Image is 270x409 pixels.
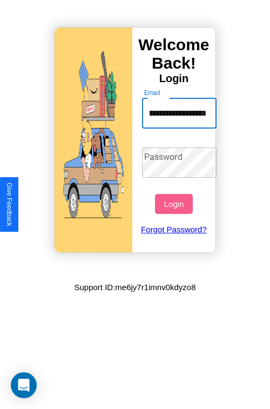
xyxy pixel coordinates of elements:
a: Forgot Password? [137,214,212,245]
div: Give Feedback [5,183,13,226]
h4: Login [132,72,215,85]
button: Login [155,194,192,214]
img: gif [55,28,132,252]
p: Support ID: me6jy7r1imnv0kdyzo8 [74,280,195,294]
label: Email [144,88,161,97]
div: Open Intercom Messenger [11,372,37,398]
h3: Welcome Back! [132,36,215,72]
